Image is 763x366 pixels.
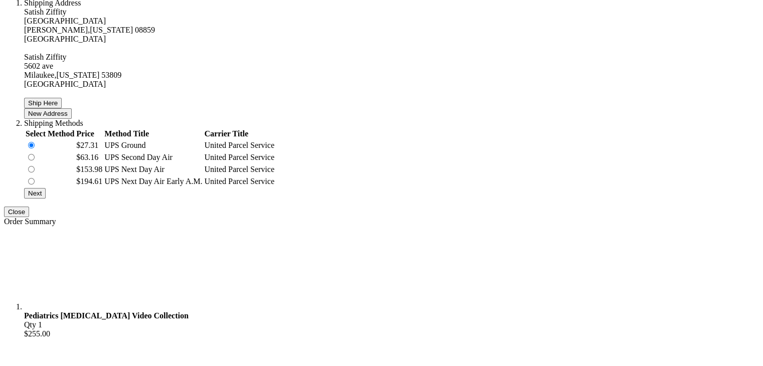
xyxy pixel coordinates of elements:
[24,329,50,338] span: $255.00
[24,188,46,199] button: Next
[104,164,203,175] td: UPS Next Day Air
[76,153,98,161] span: $63.16
[90,26,133,34] span: [US_STATE]
[24,320,36,329] span: Qty
[76,165,102,173] span: $153.98
[24,119,759,128] div: Shipping Methods
[4,207,29,217] button: Close
[76,141,98,149] span: $27.31
[24,98,62,108] button: Ship Here
[8,208,25,216] span: Close
[38,320,42,329] span: 1
[104,140,203,151] td: UPS Ground
[76,129,103,139] th: Price
[104,152,203,163] td: UPS Second Day Air
[25,129,75,139] th: Select Method
[54,71,56,79] span: ,
[76,177,102,186] span: $194.61
[24,234,99,309] img: Pediatrics Patient Education Video Collection
[24,311,189,320] strong: Pediatrics [MEDICAL_DATA] Video Collection
[28,99,58,107] span: Ship Here
[88,26,90,34] span: ,
[204,176,275,187] td: United Parcel Service
[24,53,759,108] div: Satish Ziffity 5602 ave Milaukee 53809 [GEOGRAPHIC_DATA]
[104,129,203,139] th: Method Title
[24,8,759,53] div: Satish Ziffity [GEOGRAPHIC_DATA] [PERSON_NAME] 08859 [GEOGRAPHIC_DATA]
[104,176,203,187] td: UPS Next Day Air Early A.M.
[28,110,68,117] span: New Address
[4,217,56,226] span: Order Summary
[204,152,275,163] td: United Parcel Service
[28,190,42,197] span: Next
[204,140,275,151] td: United Parcel Service
[24,108,72,119] button: New Address
[56,71,99,79] span: [US_STATE]
[204,164,275,175] td: United Parcel Service
[204,129,275,139] th: Carrier Title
